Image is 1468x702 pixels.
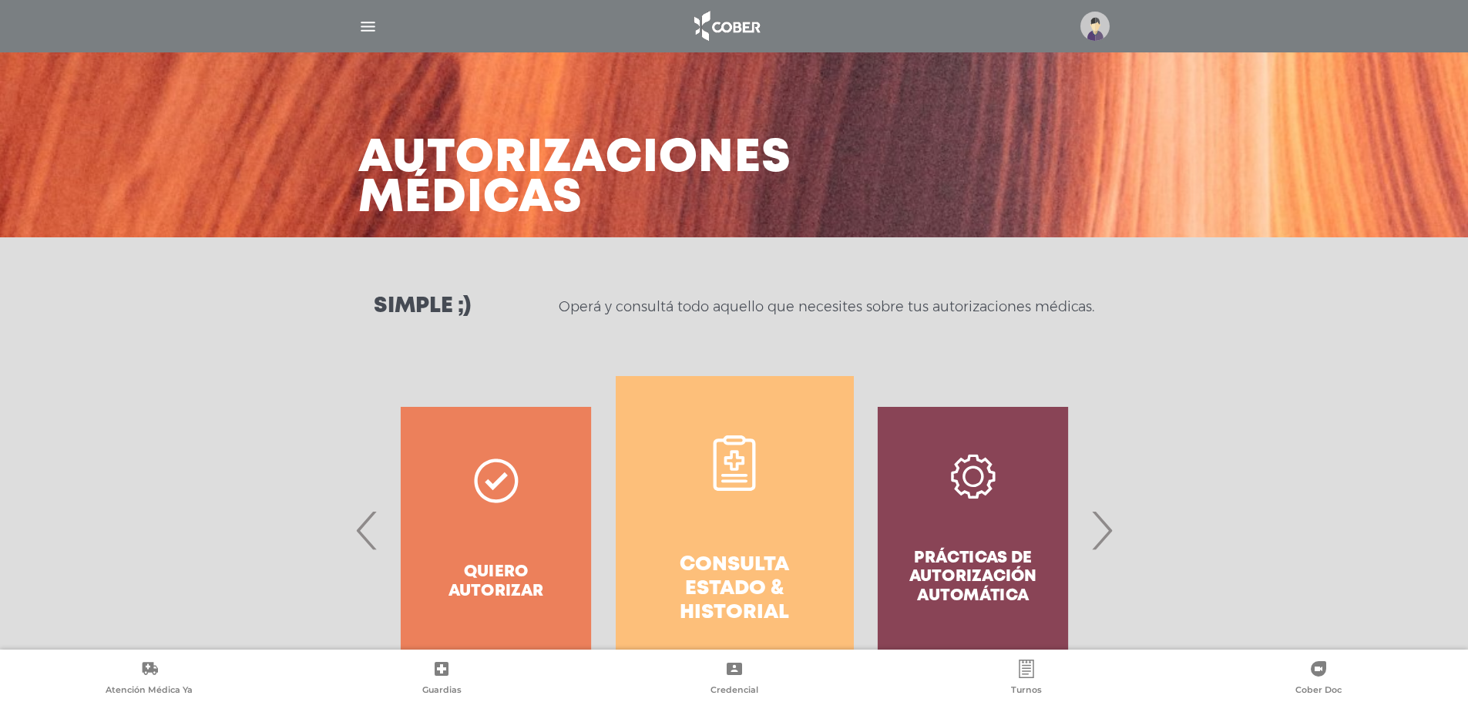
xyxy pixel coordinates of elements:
span: Next [1087,489,1117,572]
span: Credencial [710,684,758,698]
img: Cober_menu-lines-white.svg [358,17,378,36]
p: Operá y consultá todo aquello que necesites sobre tus autorizaciones médicas. [559,297,1094,316]
a: Consulta estado & historial [616,376,854,684]
span: Guardias [422,684,462,698]
h3: Autorizaciones médicas [358,139,791,219]
span: Cober Doc [1295,684,1342,698]
img: logo_cober_home-white.png [686,8,767,45]
h4: Consulta estado & historial [643,553,826,626]
a: Atención Médica Ya [3,660,295,699]
span: Previous [352,489,382,572]
a: Guardias [295,660,587,699]
a: Turnos [880,660,1172,699]
span: Atención Médica Ya [106,684,193,698]
a: Cober Doc [1173,660,1465,699]
a: Credencial [588,660,880,699]
h3: Simple ;) [374,296,471,317]
span: Turnos [1011,684,1042,698]
img: profile-placeholder.svg [1080,12,1110,41]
